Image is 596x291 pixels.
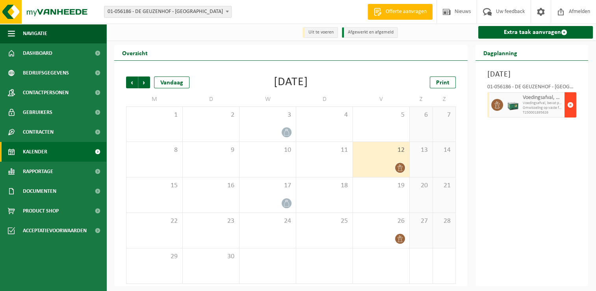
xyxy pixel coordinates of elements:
[507,99,519,111] img: PB-LB-0680-HPE-GN-01
[130,111,178,119] span: 1
[187,181,235,190] span: 16
[414,181,429,190] span: 20
[357,181,405,190] span: 19
[23,24,47,43] span: Navigatie
[23,142,47,162] span: Kalender
[130,181,178,190] span: 15
[384,8,429,16] span: Offerte aanvragen
[23,63,69,83] span: Bedrijfsgegevens
[430,76,456,88] a: Print
[523,106,563,110] span: Omwisseling op vaste frequentie (incl. verwerking)
[138,76,150,88] span: Volgende
[243,217,292,226] span: 24
[296,92,353,106] td: D
[130,217,178,226] span: 22
[23,221,87,241] span: Acceptatievoorwaarden
[414,146,429,155] span: 13
[130,146,178,155] span: 8
[300,146,349,155] span: 11
[23,83,69,103] span: Contactpersonen
[487,69,576,80] h3: [DATE]
[187,111,235,119] span: 2
[300,181,349,190] span: 18
[437,146,452,155] span: 14
[274,76,308,88] div: [DATE]
[353,92,410,106] td: V
[523,95,563,101] span: Voedingsafval, bevat producten van dierlijke oorsprong, onverpakt, categorie 3
[243,146,292,155] span: 10
[23,122,54,142] span: Contracten
[437,111,452,119] span: 7
[23,43,52,63] span: Dashboard
[126,92,183,106] td: M
[183,92,240,106] td: D
[187,217,235,226] span: 23
[23,103,52,122] span: Gebruikers
[23,201,59,221] span: Product Shop
[478,26,593,39] a: Extra taak aanvragen
[437,181,452,190] span: 21
[300,111,349,119] span: 4
[23,181,56,201] span: Documenten
[368,4,433,20] a: Offerte aanvragen
[104,6,232,18] span: 01-056186 - DE GEUZENHOF - GERAARDSBERGEN
[187,252,235,261] span: 30
[104,6,231,17] span: 01-056186 - DE GEUZENHOF - GERAARDSBERGEN
[154,76,189,88] div: Vandaag
[357,111,405,119] span: 5
[433,92,456,106] td: Z
[414,111,429,119] span: 6
[357,217,405,226] span: 26
[410,92,433,106] td: Z
[475,45,525,60] h2: Dagplanning
[243,181,292,190] span: 17
[523,110,563,115] span: T250001895626
[487,84,576,92] div: 01-056186 - DE GEUZENHOF - [GEOGRAPHIC_DATA]
[130,252,178,261] span: 29
[414,217,429,226] span: 27
[357,146,405,155] span: 12
[303,27,338,38] li: Uit te voeren
[243,111,292,119] span: 3
[114,45,156,60] h2: Overzicht
[523,101,563,106] span: Voedingsafval, bevat producten van dierlijke oorsprong, onve
[240,92,296,106] td: W
[300,217,349,226] span: 25
[187,146,235,155] span: 9
[436,80,449,86] span: Print
[126,76,138,88] span: Vorige
[23,162,53,181] span: Rapportage
[342,27,398,38] li: Afgewerkt en afgemeld
[437,217,452,226] span: 28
